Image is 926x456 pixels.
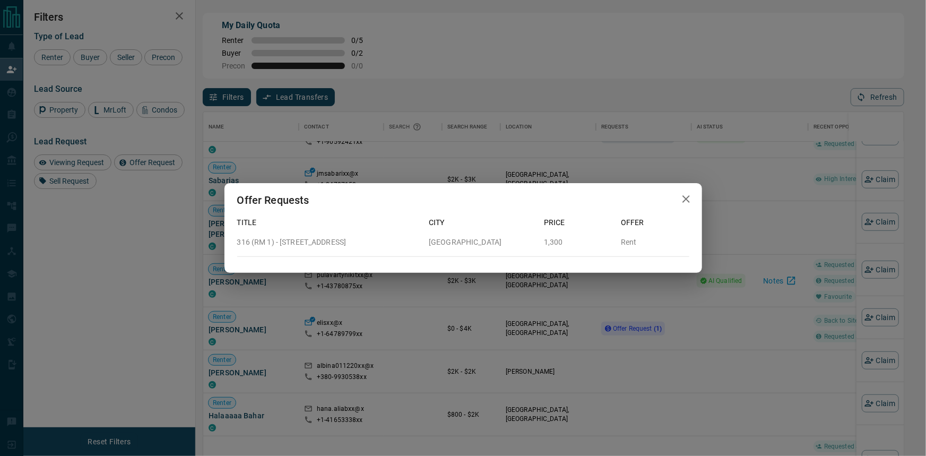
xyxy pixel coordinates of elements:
p: [GEOGRAPHIC_DATA] [429,237,535,248]
p: Price [544,217,612,228]
p: City [429,217,535,228]
h2: Offer Requests [224,183,322,217]
p: Rent [621,237,689,248]
p: 316 (RM 1) - [STREET_ADDRESS] [237,237,421,248]
p: Title [237,217,421,228]
p: Offer [621,217,689,228]
p: 1,300 [544,237,612,248]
